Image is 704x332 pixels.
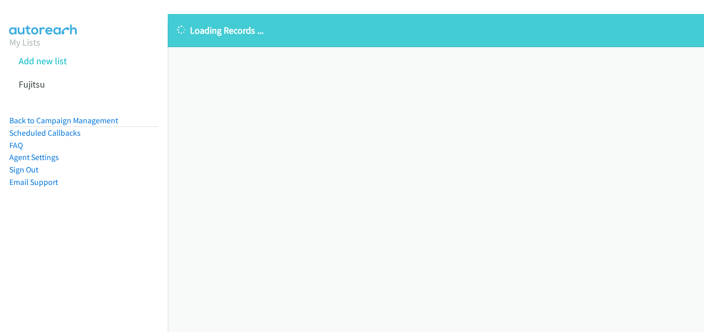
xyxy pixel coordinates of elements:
a: Sign Out [9,165,38,175]
a: FAQ [9,140,23,150]
a: Back to Campaign Management [9,116,118,125]
p: Loading Records ... [177,23,695,37]
a: Add new list [19,55,67,67]
a: Email Support [9,177,58,187]
a: My Lists [9,36,40,48]
a: Scheduled Callbacks [9,128,81,138]
a: Fujitsu [19,78,45,90]
a: Agent Settings [9,152,59,162]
